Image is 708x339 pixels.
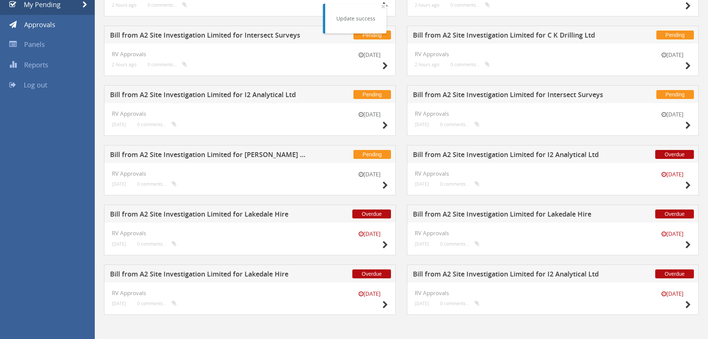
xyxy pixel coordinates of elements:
[413,211,609,220] h5: Bill from A2 Site Investigation Limited for Lakedale Hire
[110,151,306,160] h5: Bill from A2 Site Investigation Limited for [PERSON_NAME] Drilling Ltd
[440,241,479,247] small: 0 comments...
[137,181,177,187] small: 0 comments...
[112,62,136,67] small: 2 hours ago
[440,301,479,306] small: 0 comments...
[413,91,609,100] h5: Bill from A2 Site Investigation Limited for Intersect Surveys
[654,290,691,298] small: [DATE]
[24,20,55,29] span: Approvals
[415,51,691,57] h4: RV Approvals
[148,2,187,8] small: 0 comments...
[336,15,375,22] div: Update success
[413,151,609,160] h5: Bill from A2 Site Investigation Limited for I2 Analytical Ltd
[440,181,479,187] small: 0 comments...
[415,301,429,306] small: [DATE]
[655,150,694,159] span: Overdue
[440,122,479,127] small: 0 comments...
[351,230,388,238] small: [DATE]
[656,90,694,99] span: Pending
[415,111,691,117] h4: RV Approvals
[353,90,391,99] span: Pending
[413,32,609,41] h5: Bill from A2 Site Investigation Limited for C K Drilling Ltd
[112,301,126,306] small: [DATE]
[381,1,385,12] span: ×
[413,271,609,280] h5: Bill from A2 Site Investigation Limited for I2 Analytical Ltd
[112,241,126,247] small: [DATE]
[110,211,306,220] h5: Bill from A2 Site Investigation Limited for Lakedale Hire
[24,40,45,49] span: Panels
[112,122,126,127] small: [DATE]
[148,62,187,67] small: 0 comments...
[351,51,388,59] small: [DATE]
[415,122,429,127] small: [DATE]
[353,150,391,159] span: Pending
[352,210,391,218] span: Overdue
[450,62,490,67] small: 0 comments...
[110,271,306,280] h5: Bill from A2 Site Investigation Limited for Lakedale Hire
[654,51,691,59] small: [DATE]
[110,91,306,100] h5: Bill from A2 Site Investigation Limited for I2 Analytical Ltd
[656,31,694,39] span: Pending
[112,290,388,296] h4: RV Approvals
[112,51,388,57] h4: RV Approvals
[654,170,691,178] small: [DATE]
[351,290,388,298] small: [DATE]
[655,269,694,278] span: Overdue
[351,111,388,118] small: [DATE]
[415,230,691,236] h4: RV Approvals
[112,111,388,117] h4: RV Approvals
[24,60,48,69] span: Reports
[450,2,490,8] small: 0 comments...
[351,170,388,178] small: [DATE]
[24,80,47,89] span: Log out
[110,32,306,41] h5: Bill from A2 Site Investigation Limited for Intersect Surveys
[353,31,391,39] span: Pending
[415,170,691,177] h4: RV Approvals
[112,170,388,177] h4: RV Approvals
[112,2,136,8] small: 2 hours ago
[137,122,177,127] small: 0 comments...
[415,181,429,187] small: [DATE]
[415,241,429,247] small: [DATE]
[137,241,177,247] small: 0 comments...
[112,230,388,236] h4: RV Approvals
[415,2,439,8] small: 2 hours ago
[655,210,694,218] span: Overdue
[415,62,439,67] small: 2 hours ago
[352,269,391,278] span: Overdue
[654,111,691,118] small: [DATE]
[112,181,126,187] small: [DATE]
[415,290,691,296] h4: RV Approvals
[654,230,691,238] small: [DATE]
[137,301,177,306] small: 0 comments...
